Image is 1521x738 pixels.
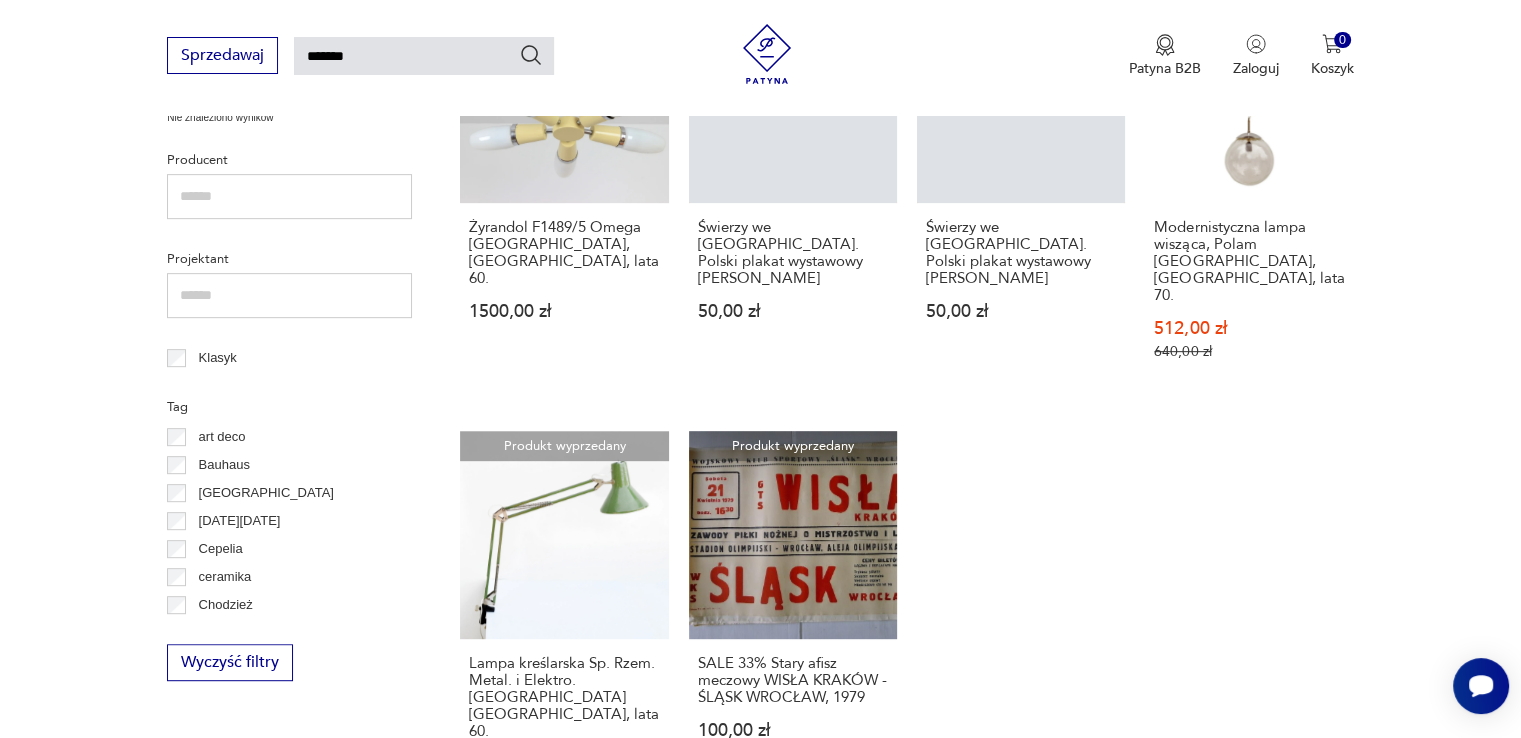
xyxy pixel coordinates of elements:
img: Ikona medalu [1155,34,1175,56]
p: Chodzież [199,594,253,616]
button: Szukaj [519,43,543,67]
a: Ikona medaluPatyna B2B [1129,34,1201,78]
h3: Żyrandol F1489/5 Omega [GEOGRAPHIC_DATA], [GEOGRAPHIC_DATA], lata 60. [469,219,659,287]
h3: Modernistyczna lampa wisząca, Polam [GEOGRAPHIC_DATA], [GEOGRAPHIC_DATA], lata 70. [1154,219,1344,304]
p: Producent [167,149,412,171]
p: Projektant [167,248,412,270]
p: Tag [167,396,412,418]
p: Ćmielów [199,622,249,644]
a: Sprzedawaj [167,50,278,64]
p: Cepelia [199,538,243,560]
p: Klasyk [199,347,237,369]
button: 0Koszyk [1311,34,1354,78]
p: Koszyk [1311,59,1354,78]
h3: Świerzy we [GEOGRAPHIC_DATA]. Polski plakat wystawowy [PERSON_NAME] [698,219,888,287]
p: 640,00 zł [1154,343,1344,360]
p: 512,00 zł [1154,320,1344,337]
p: [GEOGRAPHIC_DATA] [199,482,334,504]
p: Bauhaus [199,454,250,476]
h3: SALE 33% Stary afisz meczowy WISŁA KRAKÓW - ŚLĄSK WROCŁAW, 1979 [698,655,888,706]
p: Zaloguj [1233,59,1279,78]
img: Patyna - sklep z meblami i dekoracjami vintage [737,24,797,84]
p: [DATE][DATE] [199,510,281,532]
iframe: Smartsupp widget button [1453,658,1509,714]
p: ceramika [199,566,252,588]
button: Patyna B2B [1129,34,1201,78]
img: Ikonka użytkownika [1246,34,1266,54]
img: Ikona koszyka [1322,34,1342,54]
button: Sprzedawaj [167,37,278,74]
button: Wyczyść filtry [167,644,293,681]
p: art deco [199,426,246,448]
div: 0 [1334,32,1351,49]
p: 1500,00 zł [469,303,659,320]
p: Nie znaleziono wyników [167,110,412,126]
h3: Świerzy we [GEOGRAPHIC_DATA]. Polski plakat wystawowy [PERSON_NAME] [926,219,1116,287]
p: 50,00 zł [926,303,1116,320]
p: 50,00 zł [698,303,888,320]
button: Zaloguj [1233,34,1279,78]
p: Patyna B2B [1129,59,1201,78]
